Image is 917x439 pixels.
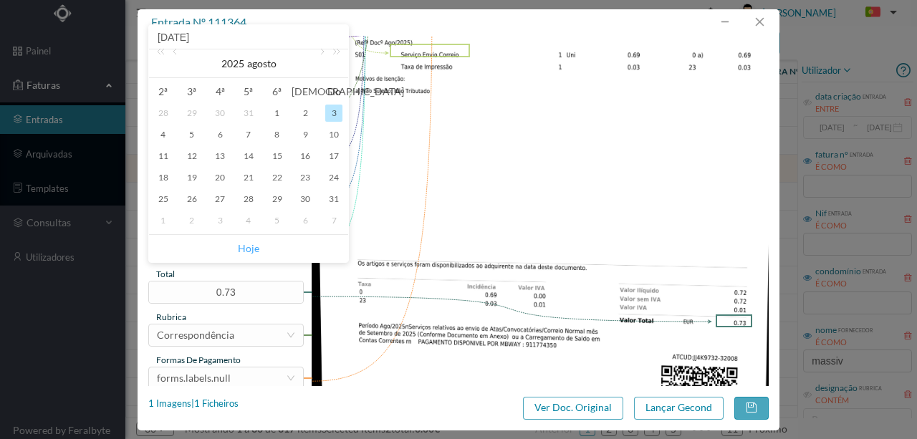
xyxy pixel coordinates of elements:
[240,105,257,122] div: 31
[287,374,295,382] i: icon: down
[297,105,314,122] div: 2
[320,102,348,124] td: 3 de agosto de 2025
[269,212,286,229] div: 5
[149,210,178,231] td: 1 de setembro de 2025
[315,49,327,78] a: Mês seguinte (PageDown)
[238,235,259,262] a: Hoje
[178,124,206,145] td: 5 de agosto de 2025
[211,105,229,122] div: 30
[211,212,229,229] div: 3
[234,102,263,124] td: 31 de julho de 2025
[157,324,234,346] div: Correspondência
[263,167,292,188] td: 22 de agosto de 2025
[206,102,234,124] td: 30 de julho de 2025
[156,312,186,322] span: rubrica
[234,145,263,167] td: 14 de agosto de 2025
[149,85,178,98] span: 2ª
[263,81,292,102] th: Sex
[297,126,314,143] div: 9
[234,85,263,98] span: 5ª
[149,145,178,167] td: 11 de agosto de 2025
[178,102,206,124] td: 29 de julho de 2025
[634,397,724,420] button: Lançar Gecond
[157,367,231,389] div: forms.labels.null
[178,210,206,231] td: 2 de setembro de 2025
[523,397,623,420] button: Ver Doc. Original
[220,49,246,78] a: 2025
[854,1,903,24] button: PT
[211,126,229,143] div: 6
[325,49,343,78] a: Ano seguinte (Control + right)
[178,85,206,98] span: 3ª
[155,169,172,186] div: 18
[178,167,206,188] td: 19 de agosto de 2025
[246,49,278,78] a: agosto
[155,105,172,122] div: 28
[292,81,320,102] th: Sáb
[211,190,229,208] div: 27
[287,331,295,339] i: icon: down
[263,188,292,210] td: 29 de agosto de 2025
[325,190,342,208] div: 31
[292,124,320,145] td: 9 de agosto de 2025
[206,167,234,188] td: 20 de agosto de 2025
[178,188,206,210] td: 26 de agosto de 2025
[206,145,234,167] td: 13 de agosto de 2025
[263,85,292,98] span: 6ª
[148,397,239,411] div: 1 Imagens | 1 Ficheiros
[183,212,201,229] div: 2
[320,167,348,188] td: 24 de agosto de 2025
[292,85,320,98] span: [DEMOGRAPHIC_DATA]
[292,210,320,231] td: 6 de setembro de 2025
[320,188,348,210] td: 31 de agosto de 2025
[320,85,348,98] span: Do
[151,15,246,29] span: entrada nº 111364
[155,212,172,229] div: 1
[183,148,201,165] div: 12
[170,49,183,78] a: Mês anterior (PageUp)
[320,81,348,102] th: Dom
[234,81,263,102] th: Qui
[156,354,241,365] span: Formas de Pagamento
[211,148,229,165] div: 13
[234,124,263,145] td: 7 de agosto de 2025
[320,145,348,167] td: 17 de agosto de 2025
[320,210,348,231] td: 7 de setembro de 2025
[297,190,314,208] div: 30
[206,81,234,102] th: Qua
[325,148,342,165] div: 17
[297,212,314,229] div: 6
[154,49,173,78] a: Ano anterior (Control + left)
[183,126,201,143] div: 5
[263,145,292,167] td: 15 de agosto de 2025
[240,190,257,208] div: 28
[149,124,178,145] td: 4 de agosto de 2025
[269,126,286,143] div: 8
[183,190,201,208] div: 26
[234,210,263,231] td: 4 de setembro de 2025
[156,269,175,279] span: total
[149,81,178,102] th: Seg
[240,126,257,143] div: 7
[211,169,229,186] div: 20
[183,105,201,122] div: 29
[292,188,320,210] td: 30 de agosto de 2025
[325,169,342,186] div: 24
[320,124,348,145] td: 10 de agosto de 2025
[234,188,263,210] td: 28 de agosto de 2025
[155,126,172,143] div: 4
[325,105,342,122] div: 3
[263,102,292,124] td: 1 de agosto de 2025
[206,124,234,145] td: 6 de agosto de 2025
[206,210,234,231] td: 3 de setembro de 2025
[292,102,320,124] td: 2 de agosto de 2025
[206,188,234,210] td: 27 de agosto de 2025
[155,190,172,208] div: 25
[292,145,320,167] td: 16 de agosto de 2025
[155,148,172,165] div: 11
[263,124,292,145] td: 8 de agosto de 2025
[240,212,257,229] div: 4
[183,169,201,186] div: 19
[149,188,178,210] td: 25 de agosto de 2025
[269,148,286,165] div: 15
